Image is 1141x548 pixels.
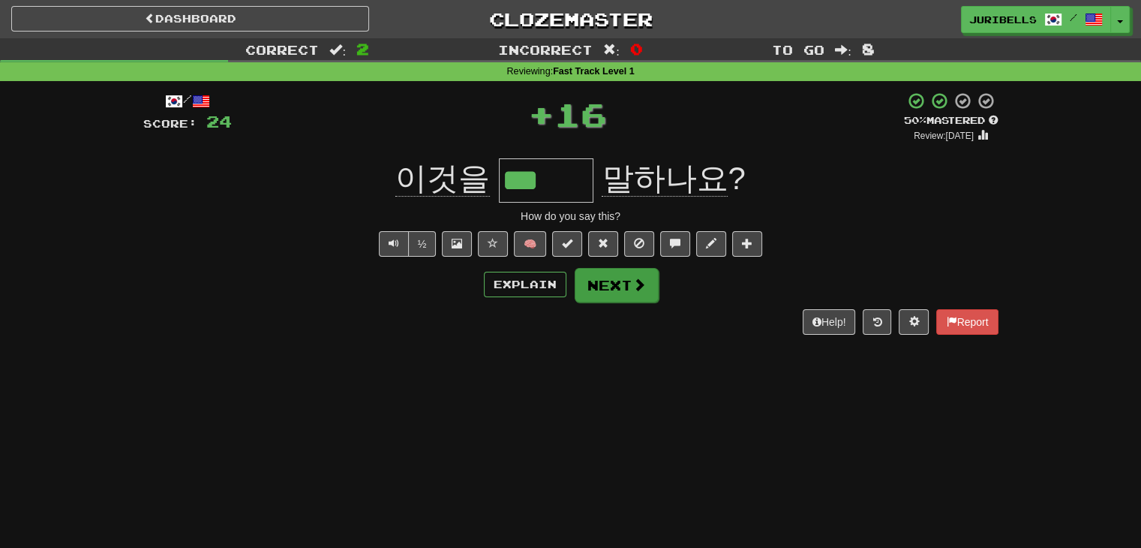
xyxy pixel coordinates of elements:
span: Incorrect [498,42,593,57]
span: 말하나요 [602,161,728,197]
span: : [835,44,851,56]
button: Round history (alt+y) [863,309,891,335]
button: ½ [408,231,437,257]
button: Next [575,268,659,303]
button: Add to collection (alt+a) [732,231,762,257]
span: 0 [630,40,643,58]
span: : [603,44,620,56]
span: 8 [862,40,875,58]
span: ? [593,161,746,197]
button: Favorite sentence (alt+f) [478,231,508,257]
button: Play sentence audio (ctl+space) [379,231,409,257]
span: + [528,92,554,137]
button: Ignore sentence (alt+i) [624,231,654,257]
small: Review: [DATE] [914,131,974,141]
span: Score: [143,117,197,130]
strong: Fast Track Level 1 [553,66,635,77]
span: 24 [206,112,232,131]
span: 2 [356,40,369,58]
button: Set this sentence to 100% Mastered (alt+m) [552,231,582,257]
a: juribells / [961,6,1111,33]
div: Text-to-speech controls [376,231,437,257]
span: 50 % [904,114,926,126]
span: To go [772,42,824,57]
button: Explain [484,272,566,297]
span: juribells [969,13,1037,26]
span: 이것을 [395,161,490,197]
a: Clozemaster [392,6,749,32]
button: Help! [803,309,856,335]
div: / [143,92,232,110]
div: How do you say this? [143,209,998,224]
span: 16 [554,95,607,133]
a: Dashboard [11,6,369,32]
button: Show image (alt+x) [442,231,472,257]
span: Correct [245,42,319,57]
div: Mastered [904,114,998,128]
span: / [1070,12,1077,23]
button: Report [936,309,998,335]
button: Discuss sentence (alt+u) [660,231,690,257]
button: 🧠 [514,231,546,257]
button: Edit sentence (alt+d) [696,231,726,257]
button: Reset to 0% Mastered (alt+r) [588,231,618,257]
span: : [329,44,346,56]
